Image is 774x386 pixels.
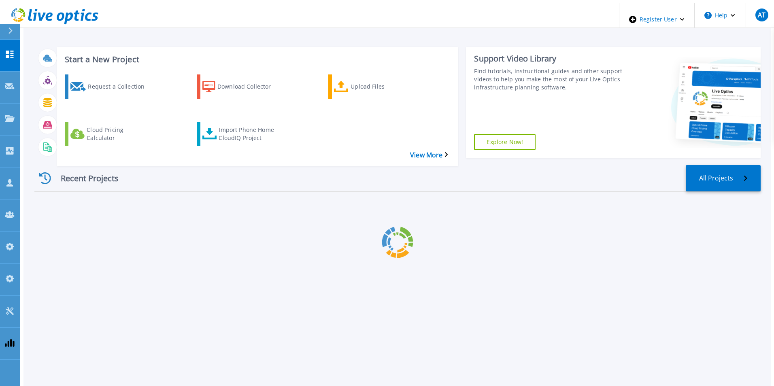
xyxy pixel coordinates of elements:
[219,124,283,144] div: Import Phone Home CloudIQ Project
[217,76,282,97] div: Download Collector
[686,165,761,191] a: All Projects
[410,151,448,159] a: View More
[351,76,415,97] div: Upload Files
[328,74,426,99] a: Upload Files
[619,3,694,36] div: Register User
[474,67,624,91] div: Find tutorials, instructional guides and other support videos to help you make the most of your L...
[65,122,163,146] a: Cloud Pricing Calculator
[474,134,536,150] a: Explore Now!
[197,74,295,99] a: Download Collector
[34,168,132,188] div: Recent Projects
[695,3,745,28] button: Help
[474,53,624,64] div: Support Video Library
[87,124,151,144] div: Cloud Pricing Calculator
[65,55,448,64] h3: Start a New Project
[758,12,765,18] span: AT
[88,76,153,97] div: Request a Collection
[65,74,163,99] a: Request a Collection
